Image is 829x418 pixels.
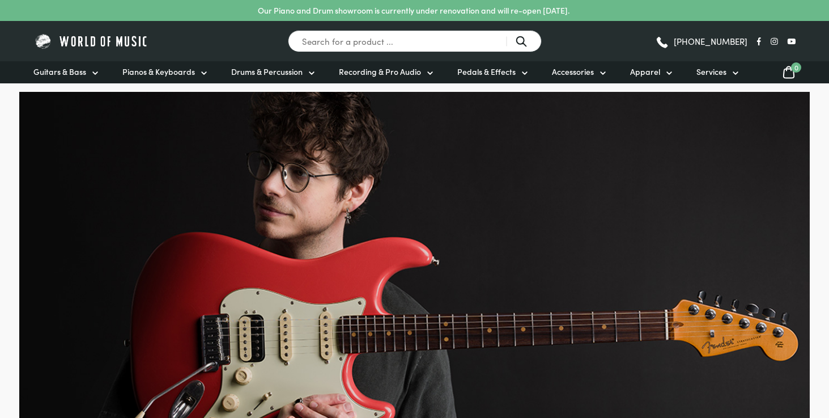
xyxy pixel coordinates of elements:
span: Accessories [552,66,594,78]
span: 0 [791,62,801,73]
span: Recording & Pro Audio [339,66,421,78]
span: Pedals & Effects [457,66,516,78]
span: Pianos & Keyboards [122,66,195,78]
span: Services [696,66,726,78]
a: [PHONE_NUMBER] [655,33,747,50]
span: [PHONE_NUMBER] [674,37,747,45]
img: World of Music [33,32,150,50]
iframe: Chat with our support team [665,293,829,418]
span: Apparel [630,66,660,78]
input: Search for a product ... [288,30,542,52]
p: Our Piano and Drum showroom is currently under renovation and will re-open [DATE]. [258,5,569,16]
span: Guitars & Bass [33,66,86,78]
span: Drums & Percussion [231,66,303,78]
